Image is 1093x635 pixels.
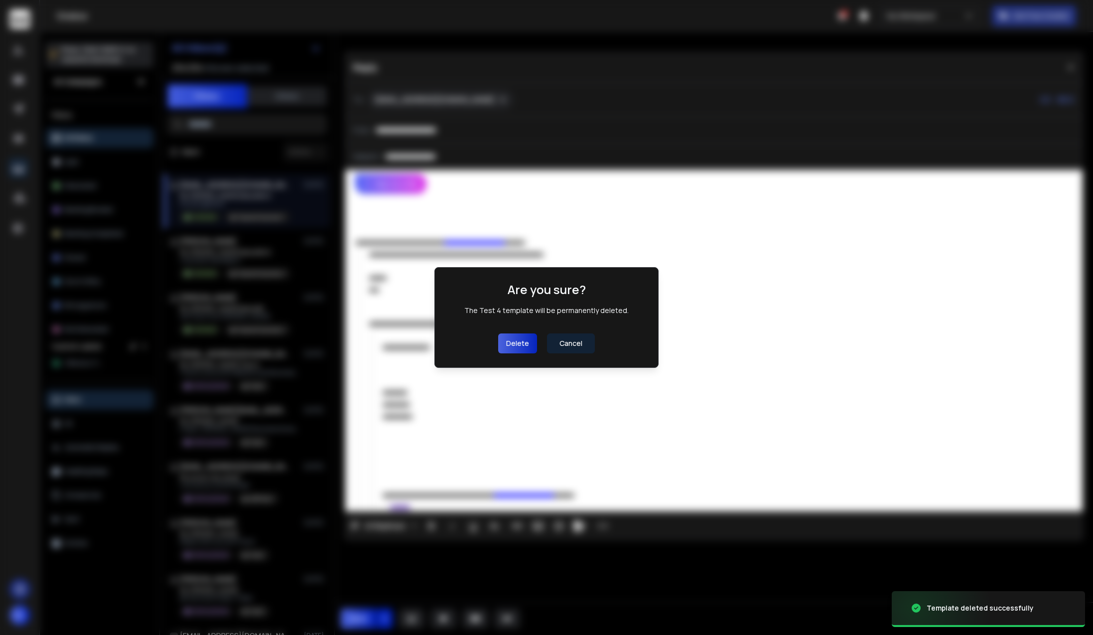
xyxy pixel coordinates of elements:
[508,282,586,298] h1: Are you sure?
[547,333,595,353] button: Cancel
[464,306,629,316] div: The Test 4 template will be permanently deleted.
[498,333,537,353] button: Delete
[927,603,1034,613] div: Template deleted successfully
